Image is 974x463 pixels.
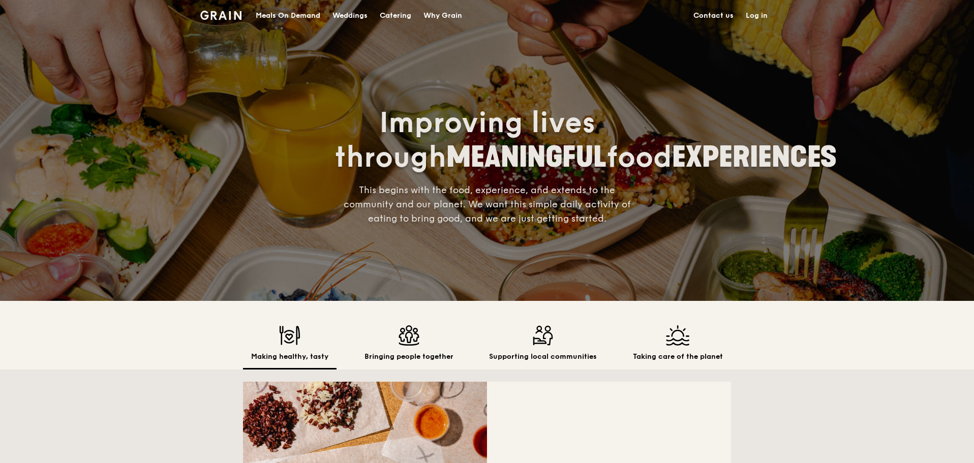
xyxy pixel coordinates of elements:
span: EXPERIENCES [672,140,837,174]
div: Weddings [332,1,368,31]
a: Weddings [326,1,374,31]
a: Why Grain [417,1,468,31]
h2: Making healthy, tasty [251,352,328,362]
h2: Taking care of the planet [633,352,723,362]
img: Taking care of the planet [633,325,723,346]
h2: Supporting local communities [489,352,597,362]
img: Grain [200,11,241,20]
span: MEANINGFUL [446,140,606,174]
div: Catering [380,1,411,31]
img: Bringing people together [364,325,453,346]
img: Making healthy, tasty [251,325,328,346]
span: This begins with the food, experience, and extends to the community and our planet. We want this ... [344,184,631,224]
h2: Bringing people together [364,352,453,362]
span: Improving lives through food [334,106,837,175]
a: Catering [374,1,417,31]
a: Log in [740,1,774,31]
div: Meals On Demand [256,1,320,31]
img: Supporting local communities [489,325,597,346]
a: Contact us [687,1,740,31]
div: Why Grain [423,1,462,31]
